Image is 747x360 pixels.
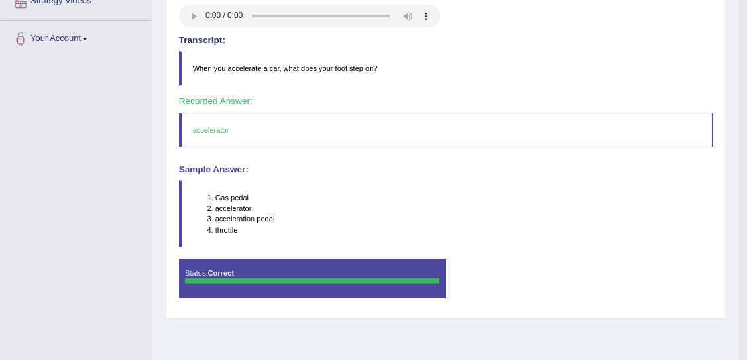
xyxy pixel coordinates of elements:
[179,97,713,107] h4: Recorded Answer:
[1,21,152,54] a: Your Account
[215,203,713,213] li: accelerator
[208,269,234,277] strong: Correct
[179,259,446,298] div: Status:
[179,113,713,147] blockquote: accelerator
[215,213,713,224] li: acceleration pedal
[179,36,713,46] h4: Transcript:
[215,192,713,203] li: Gas pedal
[215,225,713,235] li: throttle
[179,51,713,86] blockquote: When you accelerate a car, what does your foot step on?
[179,165,713,175] h4: Sample Answer:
